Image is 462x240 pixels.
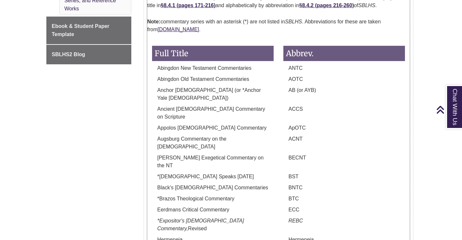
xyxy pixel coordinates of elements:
[299,3,354,8] a: §8.4.2 (pages 216-260)
[152,64,274,72] p: Abingdon New Testament Commentaries
[158,27,199,32] a: [DOMAIN_NAME]
[152,195,274,203] p: *Brazos Theological Commentary
[283,154,405,162] p: BECNT
[147,15,410,36] p: commentary series with an asterisk (*) are not listed in . Abbreviations for these are taken from .
[152,217,274,233] p: Revised
[283,64,405,72] p: ANTC
[152,154,274,170] p: [PERSON_NAME] Exegetical Commentary on the NT
[46,17,132,44] a: Ebook & Student Paper Template
[358,3,375,8] em: SBLHS
[152,206,274,214] p: Eerdmans Critical Commentary
[161,3,216,8] a: §8.4.1 (pages 171-216)
[283,86,405,94] p: AB (or AYB)
[46,45,132,64] a: SBLHS2 Blog
[52,23,110,37] span: Ebook & Student Paper Template
[157,218,244,231] em: *Expositor's [DEMOGRAPHIC_DATA] Commentary,
[283,46,405,61] h3: Abbrev.
[152,75,274,83] p: Abingdon Old Testament Commentaries
[152,105,274,121] p: Ancient [DEMOGRAPHIC_DATA] Commentary on Scripture
[283,173,405,181] p: BST
[152,124,274,132] p: Appolos [DEMOGRAPHIC_DATA] Commentary
[283,105,405,113] p: ACCS
[152,173,274,181] p: *[DEMOGRAPHIC_DATA] Speaks [DATE]
[285,19,302,24] em: SBLHS
[152,86,274,102] p: Anchor [DEMOGRAPHIC_DATA] (or *Anchor Yale [DEMOGRAPHIC_DATA])
[289,218,303,223] em: REBC
[283,135,405,143] p: ACNT
[283,75,405,83] p: AOTC
[152,184,274,192] p: Black's [DEMOGRAPHIC_DATA] Commentaries
[436,105,460,114] a: Back to Top
[283,184,405,192] p: BNTC
[283,206,405,214] p: ECC
[283,124,405,132] p: ApOTC
[283,195,405,203] p: BTC
[152,46,274,61] h3: Full Title
[147,19,160,24] strong: Note:
[52,52,85,57] span: SBLHS2 Blog
[152,135,274,151] p: Augsburg Commentary on the [DEMOGRAPHIC_DATA]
